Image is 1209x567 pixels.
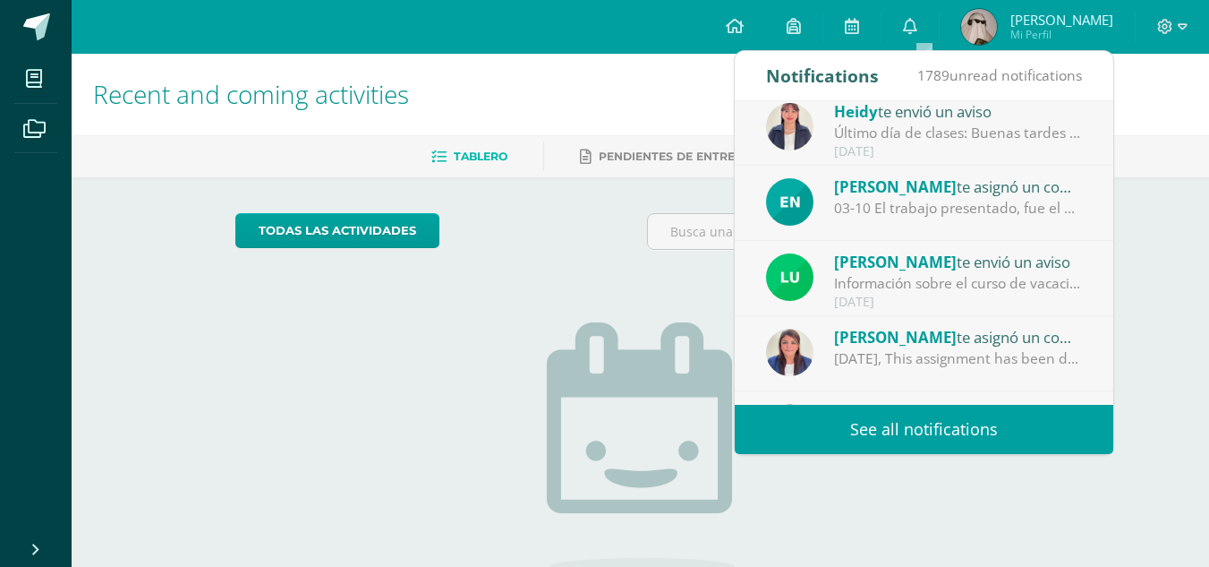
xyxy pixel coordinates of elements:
[834,176,957,197] span: [PERSON_NAME]
[834,144,1083,159] div: [DATE]
[766,329,813,376] img: 5d896099ce1ab16194988cf13304e6d9.png
[431,142,507,171] a: Tablero
[834,327,957,348] span: [PERSON_NAME]
[834,273,1083,294] div: Información sobre el curso de vacaciones: Buen día estimada comunidad. Esperamos que se encuentre...
[834,250,1083,273] div: te envió un aviso
[834,402,957,423] span: [PERSON_NAME]
[1010,27,1113,42] span: Mi Perfil
[766,404,813,451] img: 5d896099ce1ab16194988cf13304e6d9.png
[766,178,813,226] img: 311c1656b3fc0a90904346beb75f9961.png
[648,214,1044,249] input: Busca una actividad próxima aquí...
[961,9,997,45] img: cb89b70388d8e52da844a643814680be.png
[834,348,1083,369] div: [DATE], This assignment has been due for almost one month. Upload it [DATE] and it will be scored...
[834,198,1083,219] div: 03-10 El trabajo presentado, fue el mismo al entregado por otros compañeros de clase.
[93,77,409,111] span: Recent and coming activities
[834,400,1083,424] div: te asignó un comentario en 'Video summary' para 'Language Arts Bas I'
[735,405,1113,454] a: See all notifications
[917,65,1082,85] span: unread notifications
[834,252,957,272] span: [PERSON_NAME]
[766,253,813,301] img: 54f82b4972d4d37a72c9d8d1d5f4dac6.png
[454,150,507,163] span: Tablero
[235,213,439,248] a: todas las Actividades
[834,123,1083,143] div: Último día de clases: Buenas tardes estimadas familias de: Primaria Básicos y Cuarto bachillerato...
[1010,11,1113,29] span: [PERSON_NAME]
[580,142,752,171] a: Pendientes de entrega
[834,99,1083,123] div: te envió un aviso
[834,101,878,122] span: Heidy
[766,51,879,100] div: Notifications
[917,65,949,85] span: 1789
[766,103,813,150] img: f390e24f66707965f78b76f0b43abcb8.png
[834,325,1083,348] div: te asignó un comentario en 'Video summary' para 'Language Arts Bas I'
[599,150,752,163] span: Pendientes de entrega
[834,175,1083,198] div: te asignó un comentario en 'Evaluación Final' para 'TICS Bas I'
[834,295,1083,310] div: [DATE]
